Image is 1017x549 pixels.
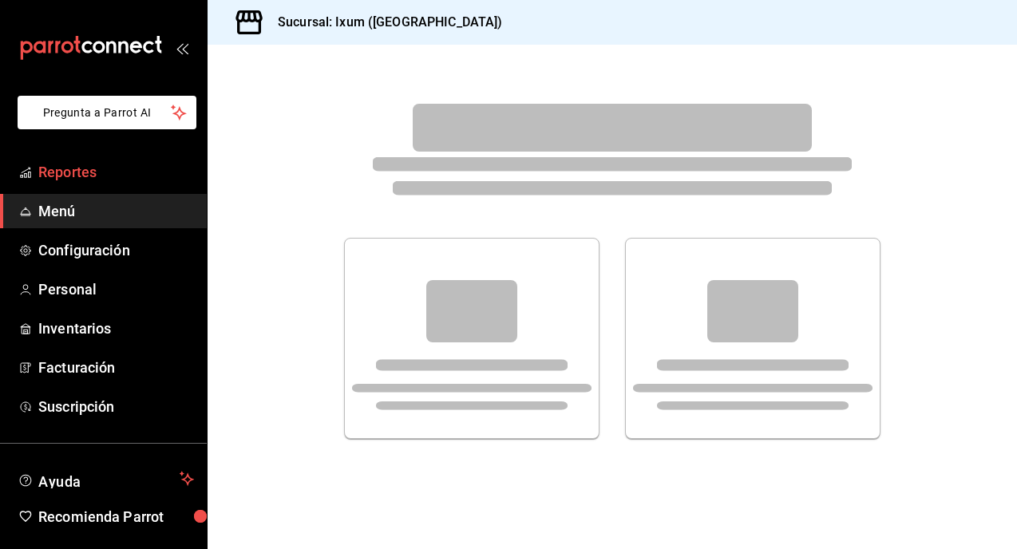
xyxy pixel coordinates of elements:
span: Inventarios [38,318,194,339]
button: open_drawer_menu [176,41,188,54]
span: Facturación [38,357,194,378]
span: Suscripción [38,396,194,417]
span: Reportes [38,161,194,183]
a: Pregunta a Parrot AI [11,116,196,132]
h3: Sucursal: Ixum ([GEOGRAPHIC_DATA]) [265,13,502,32]
span: Recomienda Parrot [38,506,194,527]
span: Pregunta a Parrot AI [43,105,172,121]
span: Menú [38,200,194,222]
span: Configuración [38,239,194,261]
span: Ayuda [38,469,173,488]
button: Pregunta a Parrot AI [18,96,196,129]
span: Personal [38,278,194,300]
